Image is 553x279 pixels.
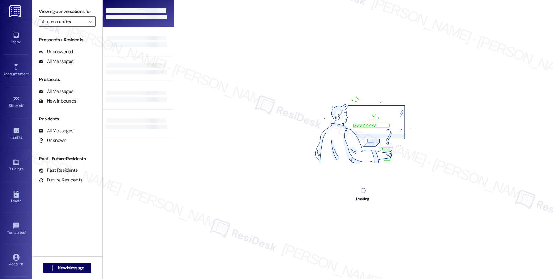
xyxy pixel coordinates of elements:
label: Viewing conversations for [39,6,96,16]
div: Prospects [32,76,102,83]
span: • [25,229,26,234]
div: Past + Future Residents [32,155,102,162]
a: Insights • [3,125,29,142]
div: Loading... [356,196,371,202]
a: Account [3,252,29,269]
span: New Message [58,264,84,271]
a: Buildings [3,157,29,174]
span: • [23,102,24,107]
img: ResiDesk Logo [9,5,23,17]
span: • [29,71,30,75]
button: New Message [43,263,91,273]
a: Inbox [3,30,29,47]
div: All Messages [39,128,73,134]
div: All Messages [39,58,73,65]
span: • [22,134,23,139]
div: Past Residents [39,167,78,174]
div: Unknown [39,137,66,144]
a: Templates • [3,220,29,238]
div: All Messages [39,88,73,95]
a: Leads [3,189,29,206]
div: New Inbounds [39,98,76,105]
input: All communities [42,16,85,27]
div: Future Residents [39,177,82,183]
div: Residents [32,116,102,122]
i:  [89,19,92,24]
div: Prospects + Residents [32,36,102,43]
i:  [50,265,55,271]
a: Site Visit • [3,93,29,111]
div: Unanswered [39,48,73,55]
